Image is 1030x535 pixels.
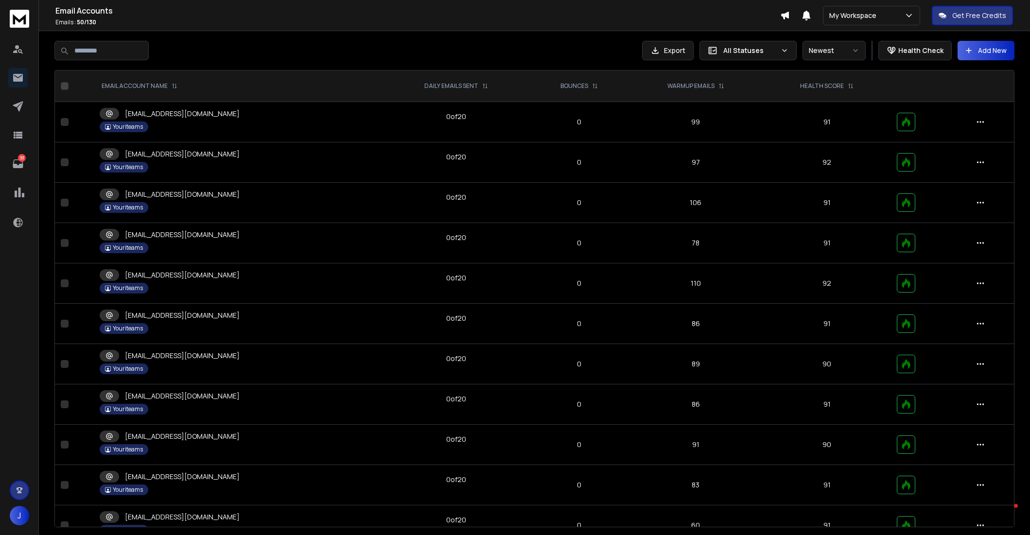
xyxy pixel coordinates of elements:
[628,425,763,465] td: 91
[446,112,466,121] div: 0 of 20
[446,434,466,444] div: 0 of 20
[446,394,466,404] div: 0 of 20
[932,6,1013,25] button: Get Free Credits
[125,311,240,320] p: [EMAIL_ADDRESS][DOMAIN_NAME]
[10,10,29,28] img: logo
[898,46,943,55] p: Health Check
[10,506,29,525] button: J
[446,313,466,323] div: 0 of 20
[763,425,891,465] td: 90
[536,278,622,288] p: 0
[536,319,622,328] p: 0
[667,82,715,90] p: WARMUP EMAILS
[723,46,777,55] p: All Statuses
[628,142,763,183] td: 97
[55,18,780,26] p: Emails :
[125,391,240,401] p: [EMAIL_ADDRESS][DOMAIN_NAME]
[628,102,763,142] td: 99
[125,230,240,240] p: [EMAIL_ADDRESS][DOMAIN_NAME]
[113,163,143,171] p: Youriteams
[803,41,866,60] button: Newest
[952,11,1006,20] p: Get Free Credits
[125,190,240,199] p: [EMAIL_ADDRESS][DOMAIN_NAME]
[536,480,622,490] p: 0
[113,405,143,413] p: Youriteams
[446,354,466,363] div: 0 of 20
[113,244,143,252] p: Youriteams
[536,399,622,409] p: 0
[102,82,177,90] div: EMAIL ACCOUNT NAME
[763,344,891,384] td: 90
[763,142,891,183] td: 92
[536,117,622,127] p: 0
[113,365,143,373] p: Youriteams
[113,123,143,131] p: Youriteams
[113,446,143,453] p: Youriteams
[628,344,763,384] td: 89
[628,465,763,505] td: 83
[446,152,466,162] div: 0 of 20
[446,192,466,202] div: 0 of 20
[536,359,622,369] p: 0
[536,520,622,530] p: 0
[763,102,891,142] td: 91
[125,270,240,280] p: [EMAIL_ADDRESS][DOMAIN_NAME]
[995,501,1018,525] iframe: Intercom live chat
[628,384,763,425] td: 86
[55,5,780,17] h1: Email Accounts
[125,109,240,119] p: [EMAIL_ADDRESS][DOMAIN_NAME]
[763,304,891,344] td: 91
[8,154,28,173] a: 33
[800,82,844,90] p: HEALTH SCORE
[125,149,240,159] p: [EMAIL_ADDRESS][DOMAIN_NAME]
[560,82,588,90] p: BOUNCES
[536,440,622,449] p: 0
[446,515,466,525] div: 0 of 20
[829,11,880,20] p: My Workspace
[446,475,466,484] div: 0 of 20
[642,41,694,60] button: Export
[628,183,763,223] td: 106
[763,465,891,505] td: 91
[763,263,891,304] td: 92
[536,238,622,248] p: 0
[113,204,143,211] p: Youriteams
[536,157,622,167] p: 0
[125,431,240,441] p: [EMAIL_ADDRESS][DOMAIN_NAME]
[958,41,1014,60] button: Add New
[628,223,763,263] td: 78
[763,384,891,425] td: 91
[878,41,952,60] button: Health Check
[446,233,466,242] div: 0 of 20
[125,472,240,482] p: [EMAIL_ADDRESS][DOMAIN_NAME]
[77,18,96,26] span: 50 / 130
[113,526,143,534] p: Youriteams
[763,183,891,223] td: 91
[424,82,478,90] p: DAILY EMAILS SENT
[113,325,143,332] p: Youriteams
[113,486,143,494] p: Youriteams
[446,273,466,283] div: 0 of 20
[113,284,143,292] p: Youriteams
[125,512,240,522] p: [EMAIL_ADDRESS][DOMAIN_NAME]
[763,223,891,263] td: 91
[18,154,26,162] p: 33
[125,351,240,361] p: [EMAIL_ADDRESS][DOMAIN_NAME]
[536,198,622,207] p: 0
[628,304,763,344] td: 86
[628,263,763,304] td: 110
